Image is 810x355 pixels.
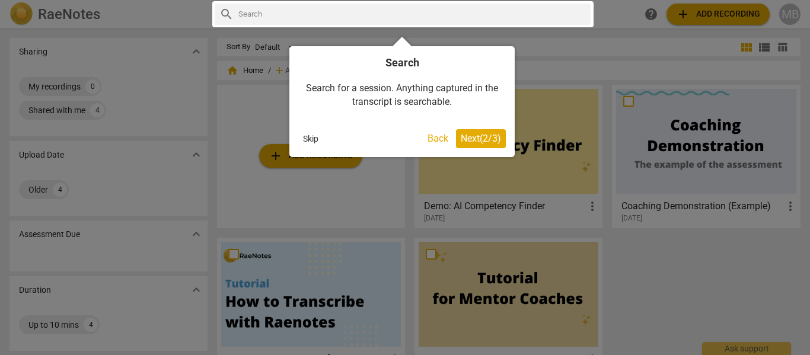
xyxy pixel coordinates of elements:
[298,130,323,148] button: Skip
[423,129,453,148] button: Back
[461,133,501,144] span: Next ( 2 / 3 )
[298,70,506,120] div: Search for a session. Anything captured in the transcript is searchable.
[456,129,506,148] button: Next
[298,55,506,70] h4: Search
